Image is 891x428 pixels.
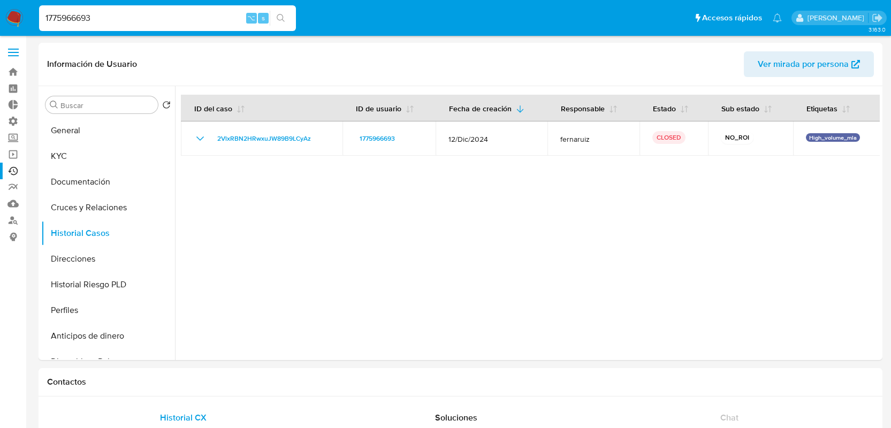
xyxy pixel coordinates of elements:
[39,11,296,25] input: Buscar usuario o caso...
[262,13,265,23] span: s
[758,51,849,77] span: Ver mirada por persona
[247,13,255,23] span: ⌥
[41,118,175,143] button: General
[60,101,154,110] input: Buscar
[162,101,171,112] button: Volver al orden por defecto
[41,297,175,323] button: Perfiles
[270,11,292,26] button: search-icon
[41,195,175,220] button: Cruces y Relaciones
[47,59,137,70] h1: Información de Usuario
[50,101,58,109] button: Buscar
[720,411,738,424] span: Chat
[435,411,477,424] span: Soluciones
[872,12,883,24] a: Salir
[41,246,175,272] button: Direcciones
[773,13,782,22] a: Notificaciones
[41,220,175,246] button: Historial Casos
[47,377,874,387] h1: Contactos
[702,12,762,24] span: Accesos rápidos
[744,51,874,77] button: Ver mirada por persona
[160,411,207,424] span: Historial CX
[41,169,175,195] button: Documentación
[41,323,175,349] button: Anticipos de dinero
[41,349,175,374] button: Dispositivos Point
[808,13,868,23] p: ezequielignacio.rocha@mercadolibre.com
[41,143,175,169] button: KYC
[41,272,175,297] button: Historial Riesgo PLD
